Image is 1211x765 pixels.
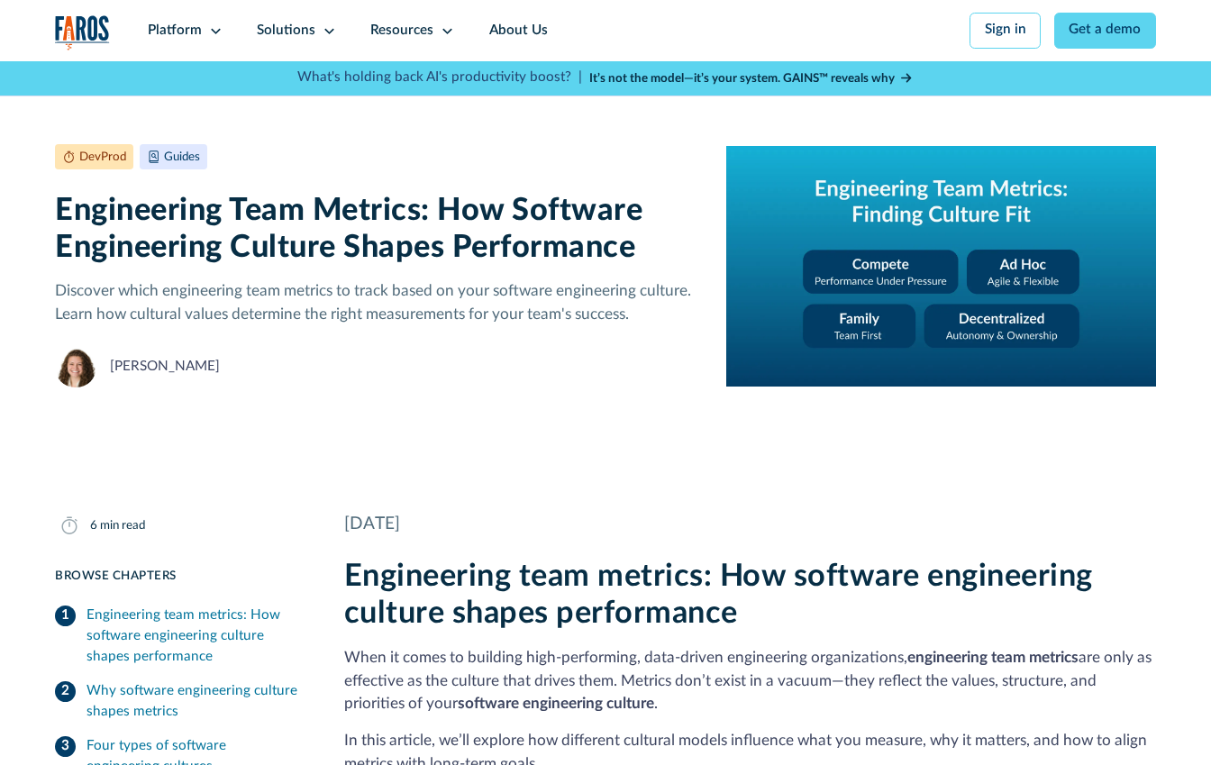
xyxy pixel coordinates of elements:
a: Why software engineering culture shapes metrics [55,674,308,729]
a: home [55,15,110,51]
img: Logo of the analytics and reporting company Faros. [55,15,110,51]
strong: engineering team metrics [907,650,1079,665]
a: It’s not the model—it’s your system. GAINS™ reveals why [589,69,914,87]
div: Resources [370,21,433,41]
div: [PERSON_NAME] [110,357,220,378]
a: Get a demo [1054,13,1156,49]
a: Engineering team metrics: How software engineering culture shapes performance [55,598,308,674]
h1: Engineering Team Metrics: How Software Engineering Culture Shapes Performance [55,192,698,266]
div: Engineering team metrics: How software engineering culture shapes performance [86,606,309,668]
h2: Engineering team metrics: How software engineering culture shapes performance [344,558,1156,632]
img: Neely Dunlap [55,347,96,388]
div: Platform [148,21,202,41]
a: Sign in [970,13,1041,49]
p: Discover which engineering team metrics to track based on your software engineering culture. Lear... [55,279,698,326]
div: 6 [90,516,97,534]
div: DevProd [79,148,126,166]
div: [DATE] [344,512,1156,538]
div: Browse Chapters [55,567,303,585]
strong: It’s not the model—it’s your system. GAINS™ reveals why [589,72,895,85]
div: Solutions [257,21,315,41]
p: When it comes to building high-performing, data-driven engineering organizations, are only as eff... [344,646,1156,715]
strong: software engineering culture [458,696,654,711]
div: Guides [164,148,200,166]
div: min read [100,516,145,534]
img: Graphic titled 'Engineering Team Metrics: Finding Culture Fit' with four cultural models: Compete... [726,144,1155,387]
p: What's holding back AI's productivity boost? | [297,68,582,88]
div: Why software engineering culture shapes metrics [86,681,309,723]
